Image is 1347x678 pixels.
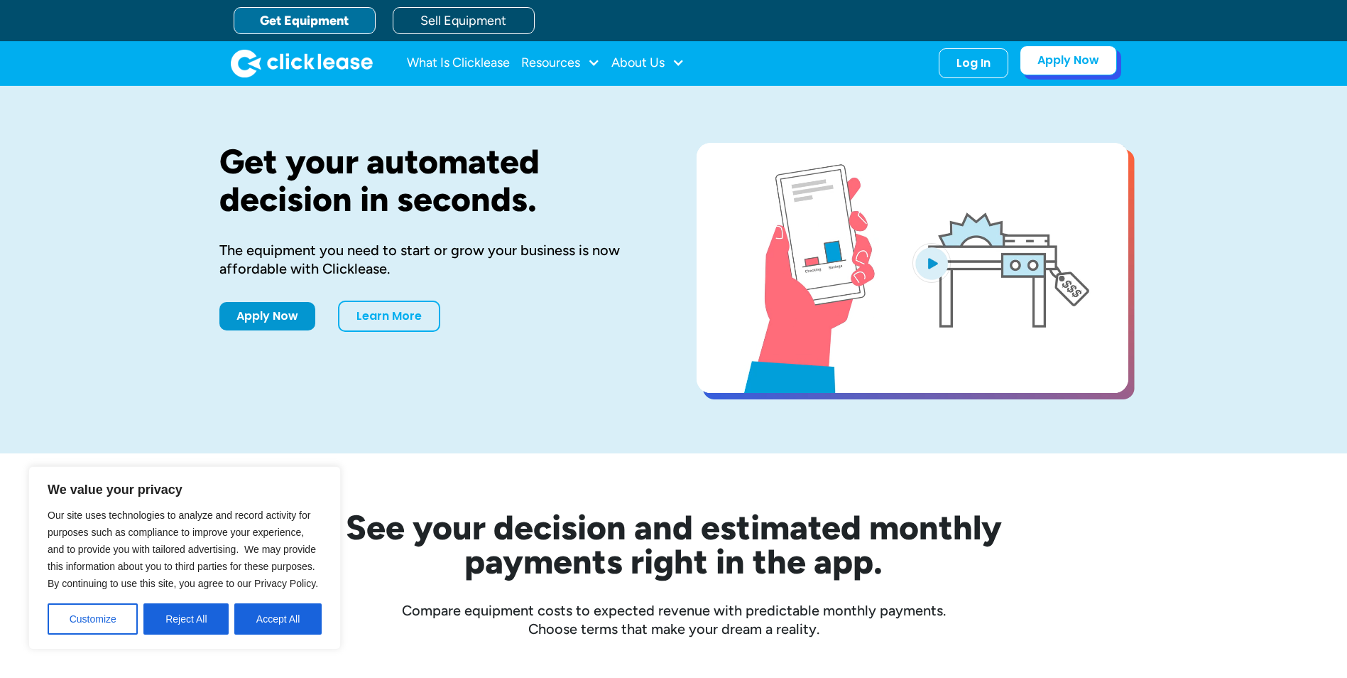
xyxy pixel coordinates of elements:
[219,302,315,330] a: Apply Now
[234,7,376,34] a: Get Equipment
[338,301,440,332] a: Learn More
[393,7,535,34] a: Sell Equipment
[231,49,373,77] a: home
[956,56,991,70] div: Log In
[611,49,685,77] div: About Us
[1020,45,1117,75] a: Apply Now
[231,49,373,77] img: Clicklease logo
[234,603,322,635] button: Accept All
[48,481,322,498] p: We value your privacy
[48,603,138,635] button: Customize
[143,603,229,635] button: Reject All
[912,243,951,283] img: Blue play button logo on a light blue circular background
[219,601,1128,638] div: Compare equipment costs to expected revenue with predictable monthly payments. Choose terms that ...
[276,510,1071,579] h2: See your decision and estimated monthly payments right in the app.
[219,143,651,218] h1: Get your automated decision in seconds.
[407,49,510,77] a: What Is Clicklease
[521,49,600,77] div: Resources
[697,143,1128,393] a: open lightbox
[219,241,651,278] div: The equipment you need to start or grow your business is now affordable with Clicklease.
[28,466,341,650] div: We value your privacy
[48,510,318,589] span: Our site uses technologies to analyze and record activity for purposes such as compliance to impr...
